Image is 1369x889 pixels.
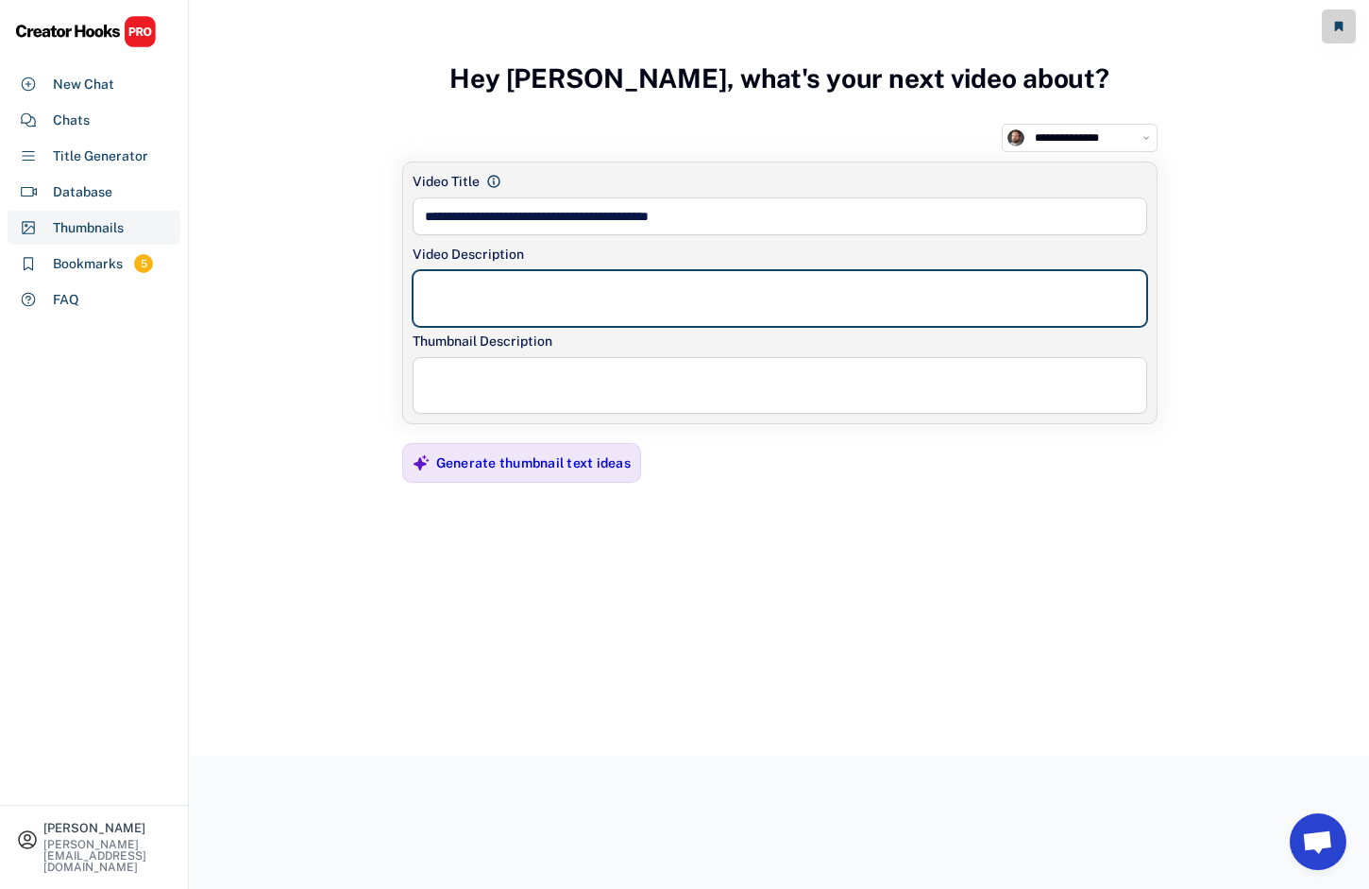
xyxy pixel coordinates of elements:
div: Video Description [413,245,1147,265]
div: Chats [53,111,90,130]
a: Open chat [1290,813,1346,870]
div: Database [53,182,112,202]
div: Bookmarks [53,254,123,274]
div: Generate thumbnail text ideas [436,454,631,471]
div: Title Generator [53,146,148,166]
img: channels4_profile.jpg [1007,129,1024,146]
h3: Hey [PERSON_NAME], what's your next video about? [449,43,1109,114]
div: [PERSON_NAME] [43,822,172,834]
div: [PERSON_NAME][EMAIL_ADDRESS][DOMAIN_NAME] [43,839,172,873]
img: CHPRO%20Logo.svg [15,15,157,48]
div: FAQ [53,290,79,310]
div: Video Title [413,172,480,192]
div: Thumbnail Description [413,332,1147,351]
div: 5 [134,256,153,272]
div: New Chat [53,75,114,94]
div: Thumbnails [53,218,124,238]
